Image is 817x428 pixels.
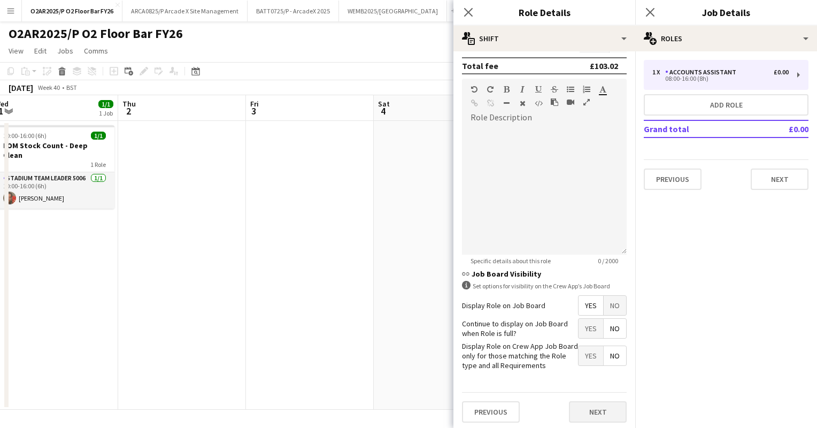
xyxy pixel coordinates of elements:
[519,85,526,94] button: Italic
[249,105,259,117] span: 3
[339,1,447,21] button: WEMB2025/[GEOGRAPHIC_DATA]
[453,26,635,51] div: Shift
[652,68,665,76] div: 1 x
[66,83,77,91] div: BST
[589,257,627,265] span: 0 / 2000
[9,26,183,42] h1: O2AR2025/P O2 Floor Bar FY26
[519,99,526,108] button: Clear Formatting
[569,401,627,423] button: Next
[644,120,758,137] td: Grand total
[462,319,578,338] label: Continue to display on Job Board when Role is full?
[551,98,558,106] button: Paste as plain text
[250,99,259,109] span: Fri
[503,99,510,108] button: Horizontal Line
[462,60,498,71] div: Total fee
[635,26,817,51] div: Roles
[644,94,808,116] button: Add role
[579,319,603,338] span: Yes
[665,68,741,76] div: Accounts Assistant
[462,281,627,291] div: Set options for visibility on the Crew App’s Job Board
[248,1,339,21] button: BATT0725/P - ArcadeX 2025
[84,46,108,56] span: Comms
[652,76,789,81] div: 08:00-16:00 (8h)
[91,132,106,140] span: 1/1
[579,346,603,365] span: Yes
[121,105,136,117] span: 2
[122,99,136,109] span: Thu
[758,120,808,137] td: £0.00
[604,346,626,365] span: No
[583,85,590,94] button: Ordered List
[34,46,47,56] span: Edit
[604,319,626,338] span: No
[453,5,635,19] h3: Role Details
[35,83,62,91] span: Week 40
[462,269,627,279] h3: Job Board Visibility
[80,44,112,58] a: Comms
[376,105,390,117] span: 4
[599,85,606,94] button: Text Color
[567,85,574,94] button: Unordered List
[9,82,33,93] div: [DATE]
[751,169,808,190] button: Next
[579,296,603,315] span: Yes
[644,169,702,190] button: Previous
[378,99,390,109] span: Sat
[535,85,542,94] button: Underline
[567,98,574,106] button: Insert video
[30,44,51,58] a: Edit
[53,44,78,58] a: Jobs
[604,296,626,315] span: No
[9,46,24,56] span: View
[57,46,73,56] span: Jobs
[551,85,558,94] button: Strikethrough
[471,85,478,94] button: Undo
[3,132,47,140] span: 10:00-16:00 (6h)
[590,60,618,71] div: £103.02
[462,341,578,371] label: Display Role on Crew App Job Board only for those matching the Role type and all Requirements
[462,401,520,423] button: Previous
[98,100,113,108] span: 1/1
[462,257,559,265] span: Specific details about this role
[535,99,542,108] button: HTML Code
[462,301,545,310] label: Display Role on Job Board
[503,85,510,94] button: Bold
[583,98,590,106] button: Fullscreen
[4,44,28,58] a: View
[99,109,113,117] div: 1 Job
[635,5,817,19] h3: Job Details
[22,1,122,21] button: O2AR2025/P O2 Floor Bar FY26
[122,1,248,21] button: ARCA0825/P Arcade X Site Management
[90,160,106,169] span: 1 Role
[487,85,494,94] button: Redo
[774,68,789,76] div: £0.00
